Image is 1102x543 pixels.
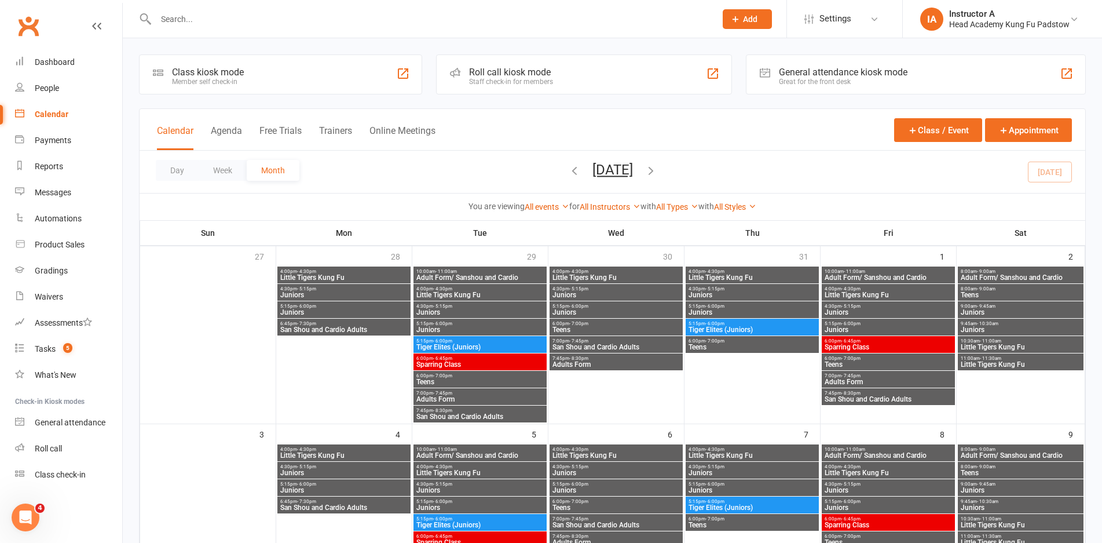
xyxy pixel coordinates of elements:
[199,160,247,181] button: Week
[35,214,82,223] div: Automations
[949,19,1070,30] div: Head Academy Kung Fu Padstow
[799,246,820,265] div: 31
[841,534,861,539] span: - 7:00pm
[280,286,408,291] span: 4:30pm
[960,499,1081,504] span: 9:45am
[15,49,122,75] a: Dashboard
[280,482,408,487] span: 5:15pm
[15,336,122,362] a: Tasks 5
[35,292,63,301] div: Waivers
[552,516,680,522] span: 7:00pm
[280,504,408,511] span: San Shou and Cardio Adults
[980,516,1001,522] span: - 11:00am
[35,418,105,427] div: General attendance
[569,286,588,291] span: - 5:15pm
[211,125,242,150] button: Agenda
[280,487,408,494] span: Juniors
[433,464,452,469] span: - 4:30pm
[824,452,953,459] span: Adult Form/ Sanshou and Cardio
[15,232,122,258] a: Product Sales
[280,291,408,298] span: Juniors
[433,373,452,378] span: - 7:00pm
[824,499,953,504] span: 5:15pm
[894,118,982,142] button: Class / Event
[569,338,588,344] span: - 7:45pm
[416,291,544,298] span: Little Tigers Kung Fu
[396,424,412,443] div: 4
[980,338,1001,344] span: - 11:00am
[416,413,544,420] span: San Shou and Cardio Adults
[960,469,1081,476] span: Teens
[824,286,953,291] span: 4:00pm
[416,516,544,522] span: 5:15pm
[960,321,1081,326] span: 9:45am
[688,344,817,351] span: Teens
[960,356,1081,361] span: 11:00am
[824,373,953,378] span: 7:00pm
[824,378,953,385] span: Adults Form
[416,487,544,494] span: Juniors
[552,504,680,511] span: Teens
[280,452,408,459] span: Little Tigers Kung Fu
[569,202,580,211] strong: for
[824,396,953,403] span: San Shou and Cardio Adults
[960,274,1081,281] span: Adult Form/ Sanshou and Cardio
[688,487,817,494] span: Juniors
[960,361,1081,368] span: Little Tigers Kung Fu
[35,470,86,479] div: Class check-in
[1068,424,1085,443] div: 9
[280,499,408,504] span: 6:45pm
[569,321,588,326] span: - 7:00pm
[15,258,122,284] a: Gradings
[35,344,56,354] div: Tasks
[688,274,817,281] span: Little Tigers Kung Fu
[433,482,452,487] span: - 5:15pm
[280,321,408,326] span: 6:45pm
[552,534,680,539] span: 7:45pm
[960,464,1081,469] span: 8:00am
[280,304,408,309] span: 5:15pm
[280,469,408,476] span: Juniors
[433,321,452,326] span: - 6:00pm
[960,487,1081,494] span: Juniors
[957,221,1085,245] th: Sat
[743,14,757,24] span: Add
[688,469,817,476] span: Juniors
[688,464,817,469] span: 4:30pm
[824,391,953,396] span: 7:45pm
[35,240,85,249] div: Product Sales
[435,447,457,452] span: - 11:00am
[688,286,817,291] span: 4:30pm
[824,447,953,452] span: 10:00am
[552,499,680,504] span: 6:00pm
[35,110,68,119] div: Calendar
[280,309,408,316] span: Juniors
[569,356,588,361] span: - 8:30pm
[980,534,1001,539] span: - 11:30am
[977,447,995,452] span: - 9:00am
[416,356,544,361] span: 6:00pm
[569,534,588,539] span: - 8:30pm
[705,269,724,274] span: - 4:30pm
[416,338,544,344] span: 5:15pm
[416,286,544,291] span: 4:00pm
[35,83,59,93] div: People
[35,266,68,275] div: Gradings
[433,391,452,396] span: - 7:45pm
[416,326,544,333] span: Juniors
[416,274,544,281] span: Adult Form/ Sanshou and Cardio
[824,516,953,522] span: 6:00pm
[698,202,714,211] strong: with
[35,57,75,67] div: Dashboard
[960,286,1081,291] span: 8:00am
[688,269,817,274] span: 4:00pm
[960,304,1081,309] span: 9:00am
[705,304,724,309] span: - 6:00pm
[824,469,953,476] span: Little Tigers Kung Fu
[416,469,544,476] span: Little Tigers Kung Fu
[15,101,122,127] a: Calendar
[960,291,1081,298] span: Teens
[824,269,953,274] span: 10:00am
[433,408,452,413] span: - 8:30pm
[416,408,544,413] span: 7:45pm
